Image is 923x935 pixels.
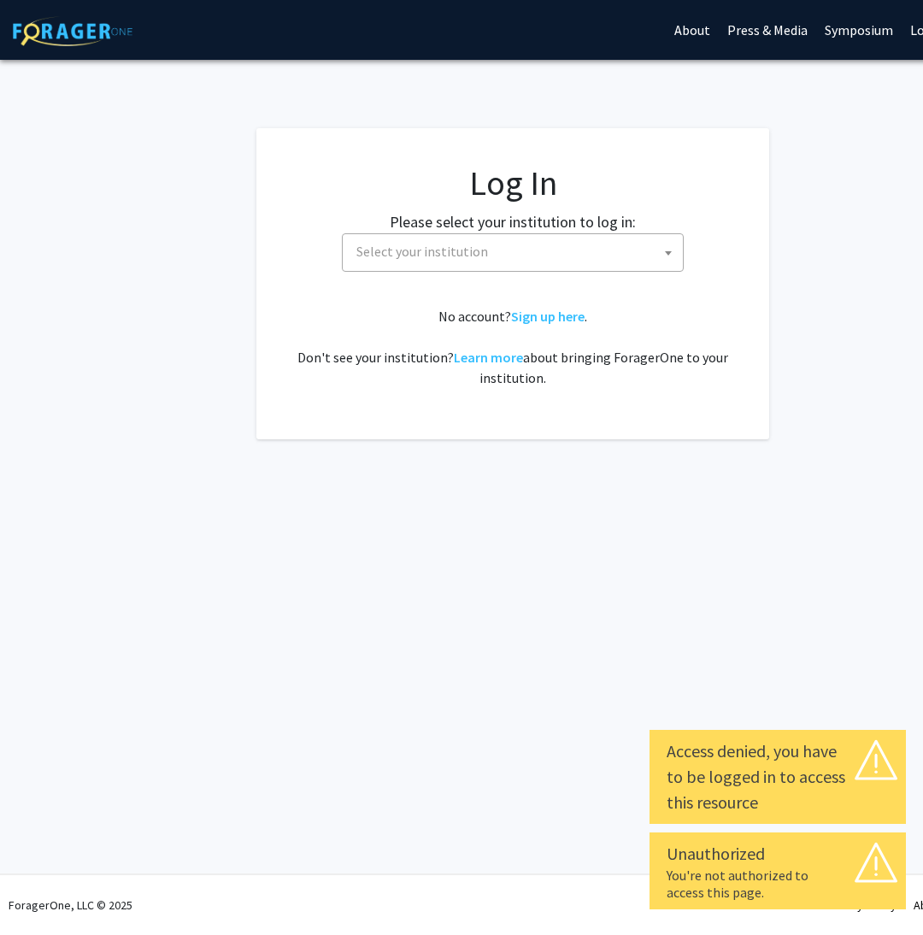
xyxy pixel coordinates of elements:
[13,16,132,46] img: ForagerOne Logo
[356,243,488,260] span: Select your institution
[390,210,636,233] label: Please select your institution to log in:
[342,233,684,272] span: Select your institution
[667,867,889,901] div: You're not authorized to access this page.
[291,162,735,203] h1: Log In
[454,349,523,366] a: Learn more about bringing ForagerOne to your institution
[667,738,889,815] div: Access denied, you have to be logged in to access this resource
[9,875,132,935] div: ForagerOne, LLC © 2025
[350,234,683,269] span: Select your institution
[291,306,735,388] div: No account? . Don't see your institution? about bringing ForagerOne to your institution.
[511,308,585,325] a: Sign up here
[667,841,889,867] div: Unauthorized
